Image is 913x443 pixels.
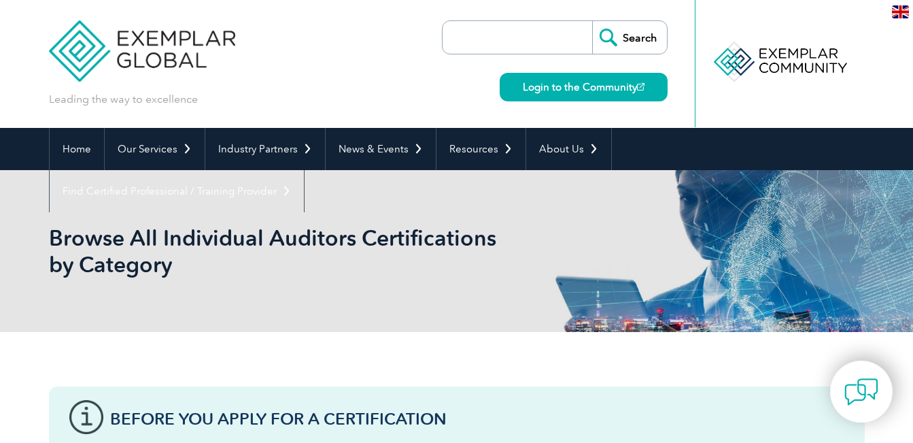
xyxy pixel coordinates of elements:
h3: Before You Apply For a Certification [110,410,844,427]
input: Search [592,21,667,54]
p: Leading the way to excellence [49,92,198,107]
a: Home [50,128,104,170]
a: Industry Partners [205,128,325,170]
a: Login to the Community [500,73,668,101]
img: contact-chat.png [844,375,878,409]
a: Resources [436,128,526,170]
a: About Us [526,128,611,170]
h1: Browse All Individual Auditors Certifications by Category [49,225,571,278]
a: Our Services [105,128,205,170]
a: Find Certified Professional / Training Provider [50,170,304,212]
img: en [892,5,909,18]
a: News & Events [326,128,436,170]
img: open_square.png [637,83,644,91]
